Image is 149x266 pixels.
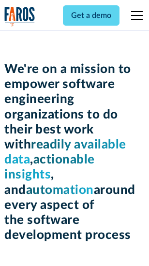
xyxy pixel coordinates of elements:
div: menu [125,4,145,27]
img: Logo of the analytics and reporting company Faros. [4,7,35,27]
a: home [4,7,35,27]
span: readily available data [4,138,126,166]
span: actionable insights [4,153,95,181]
a: Get a demo [63,5,119,26]
h1: We're on a mission to empower software engineering organizations to do their best work with , , a... [4,62,145,243]
span: automation [26,184,94,196]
